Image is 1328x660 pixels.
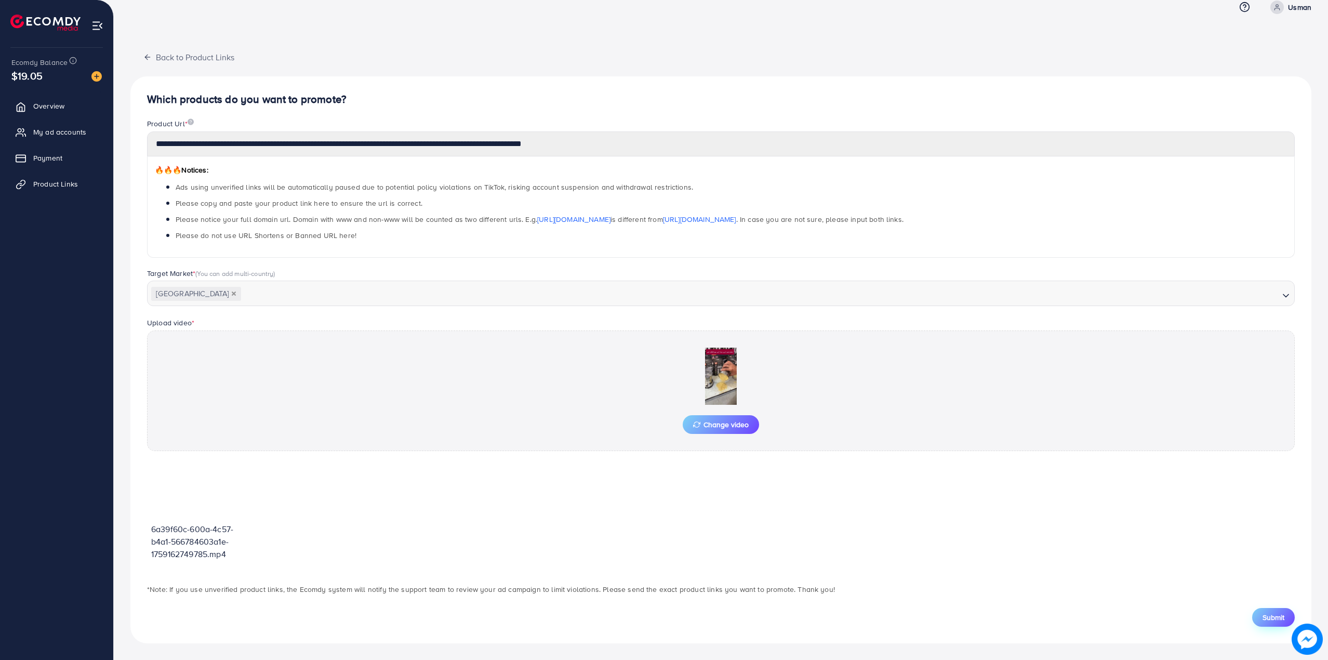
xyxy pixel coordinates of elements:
[1263,612,1284,623] span: Submit
[176,230,356,241] span: Please do not use URL Shortens or Banned URL here!
[663,214,736,225] a: [URL][DOMAIN_NAME]
[33,101,64,111] span: Overview
[147,281,1295,306] div: Search for option
[33,153,62,163] span: Payment
[147,268,275,279] label: Target Market
[147,318,194,328] label: Upload video
[130,46,247,68] button: Back to Product Links
[155,165,181,175] span: 🔥🔥🔥
[33,127,86,137] span: My ad accounts
[8,174,105,194] a: Product Links
[91,20,103,32] img: menu
[33,179,78,189] span: Product Links
[693,421,749,428] span: Change video
[155,165,208,175] span: Notices:
[147,118,194,129] label: Product Url
[10,15,81,31] img: logo
[1266,1,1311,14] a: Usman
[242,286,1278,302] input: Search for option
[147,583,1295,596] p: *Note: If you use unverified product links, the Ecomdy system will notify the support team to rev...
[8,148,105,168] a: Payment
[669,348,773,405] img: Preview Image
[176,182,693,192] span: Ads using unverified links will be automatically paused due to potential policy violations on Tik...
[1288,1,1311,14] p: Usman
[176,198,422,208] span: Please copy and paste your product link here to ensure the url is correct.
[195,269,275,278] span: (You can add multi-country)
[151,523,250,560] p: 6a39f60c-600a-4c57-b4a1-566784603a1e-1759162749785.mp4
[147,93,1295,106] h4: Which products do you want to promote?
[8,96,105,116] a: Overview
[188,118,194,125] img: image
[91,71,102,82] img: image
[231,291,236,296] button: Deselect Pakistan
[8,122,105,142] a: My ad accounts
[683,415,759,434] button: Change video
[151,287,241,301] span: [GEOGRAPHIC_DATA]
[11,68,43,83] span: $19.05
[537,214,610,225] a: [URL][DOMAIN_NAME]
[1292,624,1323,655] img: image
[1252,608,1295,627] button: Submit
[11,57,68,68] span: Ecomdy Balance
[176,214,904,225] span: Please notice your full domain url. Domain with www and non-www will be counted as two different ...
